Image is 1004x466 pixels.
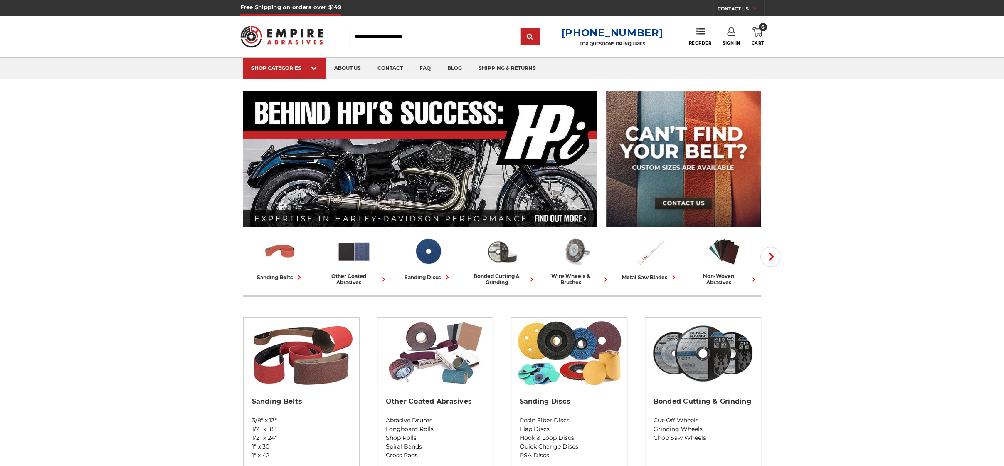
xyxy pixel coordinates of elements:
[654,416,752,425] a: Cut-Off Wheels
[263,234,297,269] img: Sanding Belts
[321,273,388,285] div: other coated abrasives
[520,397,619,406] h2: Sanding Discs
[654,397,752,406] h2: Bonded Cutting & Grinding
[633,234,667,269] img: Metal Saw Blades
[649,318,757,389] img: Bonded Cutting & Grinding
[381,318,489,389] img: Other Coated Abrasives
[654,425,752,434] a: Grinding Wheels
[723,40,740,46] span: Sign In
[617,234,684,282] a: metal saw blades
[688,27,711,45] a: Reorder
[439,58,470,79] a: blog
[522,29,538,45] input: Submit
[751,40,764,46] span: Cart
[470,58,544,79] a: shipping & returns
[691,234,758,285] a: non-woven abrasives
[257,273,303,282] div: sanding belts
[469,234,536,285] a: bonded cutting & grinding
[252,442,351,451] a: 1" x 30"
[252,416,351,425] a: 3/8" x 13"
[386,397,485,406] h2: Other Coated Abrasives
[543,234,610,285] a: wire wheels & brushes
[251,65,318,71] div: SHOP CATEGORIES
[326,58,369,79] a: about us
[520,434,619,442] a: Hook & Loop Discs
[386,434,485,442] a: Shop Rolls
[760,247,780,267] button: Next
[369,58,411,79] a: contact
[395,234,462,282] a: sanding discs
[243,91,598,227] img: Banner for an interview featuring Horsepower Inc who makes Harley performance upgrades featured o...
[751,27,764,46] a: 6 Cart
[337,234,371,269] img: Other Coated Abrasives
[520,442,619,451] a: Quick Change Discs
[606,91,761,227] img: promo banner for custom belts.
[386,416,485,425] a: Abrasive Drums
[252,434,351,442] a: 1/2" x 24"
[691,273,758,285] div: non-woven abrasives
[759,23,767,31] span: 6
[718,4,764,16] a: CONTACT US
[688,40,711,46] span: Reorder
[252,425,351,434] a: 1/2" x 18"
[469,273,536,285] div: bonded cutting & grinding
[386,442,485,451] a: Spiral Bands
[411,58,439,79] a: faq
[654,434,752,442] a: Chop Saw Wheels
[247,318,355,389] img: Sanding Belts
[405,273,451,282] div: sanding discs
[707,234,741,269] img: Non-woven Abrasives
[561,41,663,47] p: FOR QUESTIONS OR INQUIRIES
[559,234,593,269] img: Wire Wheels & Brushes
[520,425,619,434] a: Flap Discs
[515,318,623,389] img: Sanding Discs
[252,451,351,460] a: 1" x 42"
[411,234,445,269] img: Sanding Discs
[520,451,619,460] a: PSA Discs
[252,397,351,406] h2: Sanding Belts
[543,273,610,285] div: wire wheels & brushes
[485,234,519,269] img: Bonded Cutting & Grinding
[386,451,485,460] a: Cross Pads
[520,416,619,425] a: Resin Fiber Discs
[622,273,678,282] div: metal saw blades
[386,425,485,434] a: Longboard Rolls
[240,20,323,53] img: Empire Abrasives
[561,27,663,39] a: [PHONE_NUMBER]
[247,234,314,282] a: sanding belts
[321,234,388,285] a: other coated abrasives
